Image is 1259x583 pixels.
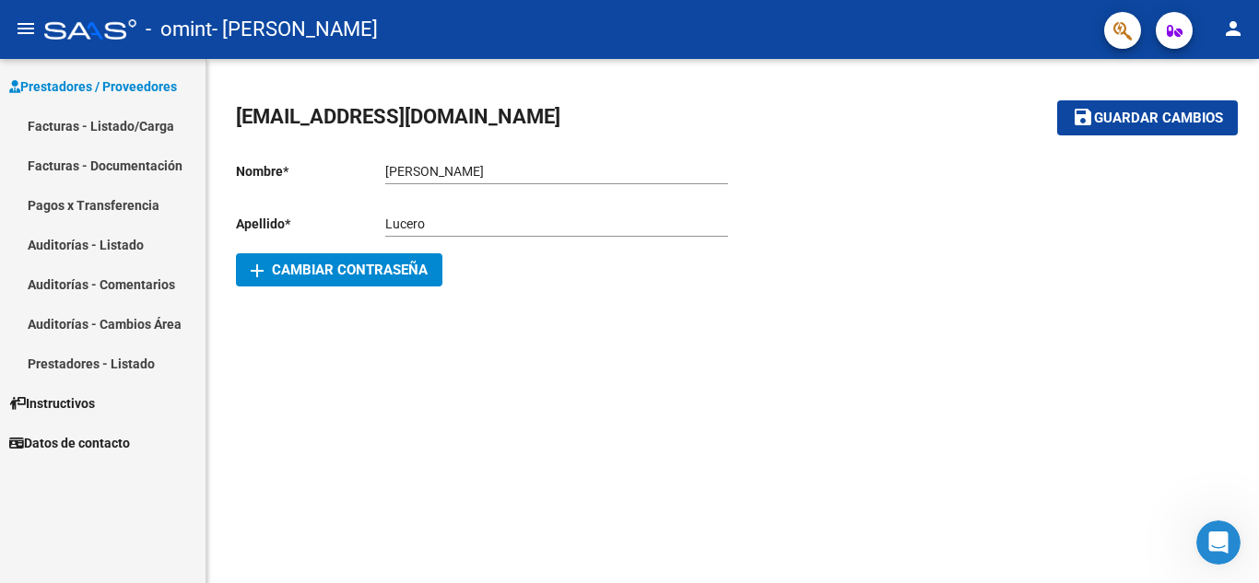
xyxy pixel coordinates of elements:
[236,214,385,234] p: Apellido
[236,161,385,181] p: Nombre
[1094,111,1223,127] span: Guardar cambios
[246,260,268,282] mat-icon: add
[236,253,442,286] button: Cambiar Contraseña
[1072,106,1094,128] mat-icon: save
[1196,520,1241,565] iframe: Intercom live chat
[1057,100,1238,134] button: Guardar cambios
[251,262,428,278] span: Cambiar Contraseña
[236,105,560,128] span: [EMAIL_ADDRESS][DOMAIN_NAME]
[9,393,95,414] span: Instructivos
[146,9,212,50] span: - omint
[212,9,378,50] span: - [PERSON_NAME]
[15,17,37,40] mat-icon: menu
[1222,17,1244,40] mat-icon: person
[9,433,130,453] span: Datos de contacto
[9,76,177,97] span: Prestadores / Proveedores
